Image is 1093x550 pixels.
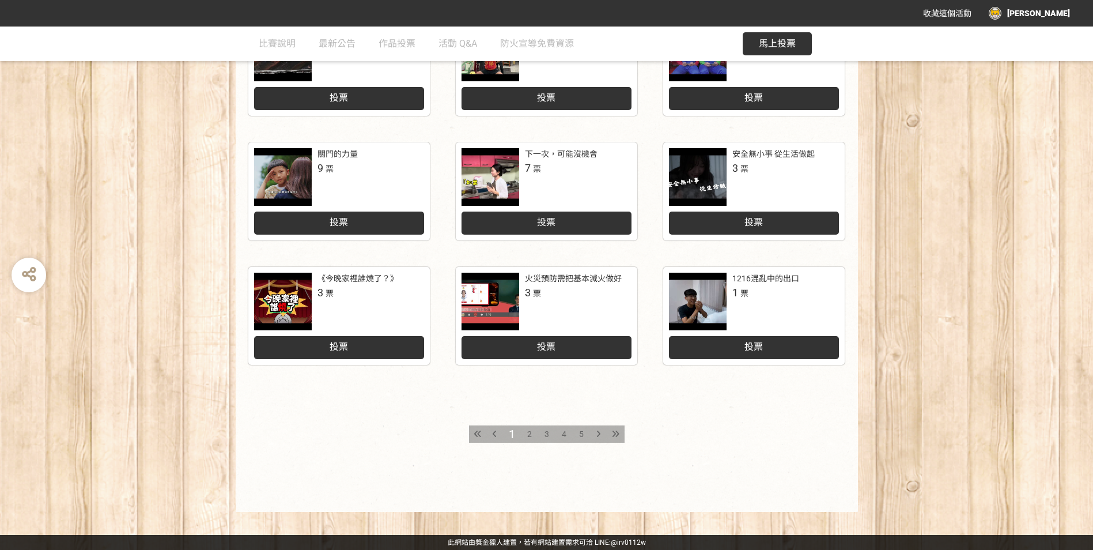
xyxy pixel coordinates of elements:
[744,217,763,228] span: 投票
[525,273,622,285] div: 火災預防需把基本滅火做好
[544,430,549,439] span: 3
[740,289,748,298] span: 票
[663,267,845,365] a: 1216混亂中的出口1票投票
[611,538,646,547] a: @irv0112w
[525,148,597,160] div: 下一次，可能沒機會
[248,18,430,116] a: 燒不掉的後悔29票投票
[456,267,637,365] a: 火災預防需把基本滅火做好3票投票
[732,148,815,160] div: 安全無小事 從生活做起
[259,38,296,49] span: 比賽說明
[533,289,541,298] span: 票
[743,32,812,55] button: 馬上投票
[663,142,845,240] a: 安全無小事 從生活做起3票投票
[317,273,398,285] div: 《今晚家裡誰燒了？》
[663,18,845,116] a: 濃煙魔王來襲！兄弟倆的生死關門9票投票
[744,341,763,352] span: 投票
[317,148,358,160] div: 關門的力量
[326,164,334,174] span: 票
[319,38,355,49] span: 最新公告
[579,430,584,439] span: 5
[448,538,646,547] span: 可洽 LINE:
[740,164,748,174] span: 票
[448,538,579,547] a: 此網站由獎金獵人建置，若有網站建置需求
[317,162,323,174] span: 9
[456,142,637,240] a: 下一次，可能沒機會7票投票
[509,427,515,441] span: 1
[533,164,541,174] span: 票
[456,18,637,116] a: 神明開示:火要防、警要裝15票投票
[259,27,296,61] a: 比賽說明
[317,287,323,299] span: 3
[562,430,566,439] span: 4
[248,267,430,365] a: 《今晚家裡誰燒了？》3票投票
[537,341,555,352] span: 投票
[525,287,531,299] span: 3
[744,92,763,103] span: 投票
[500,27,574,61] a: 防火宣導免費資源
[537,92,555,103] span: 投票
[500,38,574,49] span: 防火宣導免費資源
[319,27,355,61] a: 最新公告
[330,341,348,352] span: 投票
[330,92,348,103] span: 投票
[248,142,430,240] a: 關門的力量9票投票
[759,38,796,49] span: 馬上投票
[525,162,531,174] span: 7
[326,289,334,298] span: 票
[732,162,738,174] span: 3
[923,9,971,18] span: 收藏這個活動
[732,273,799,285] div: 1216混亂中的出口
[379,27,415,61] a: 作品投票
[438,27,477,61] a: 活動 Q&A
[330,217,348,228] span: 投票
[527,430,532,439] span: 2
[379,38,415,49] span: 作品投票
[732,287,738,299] span: 1
[537,217,555,228] span: 投票
[438,38,477,49] span: 活動 Q&A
